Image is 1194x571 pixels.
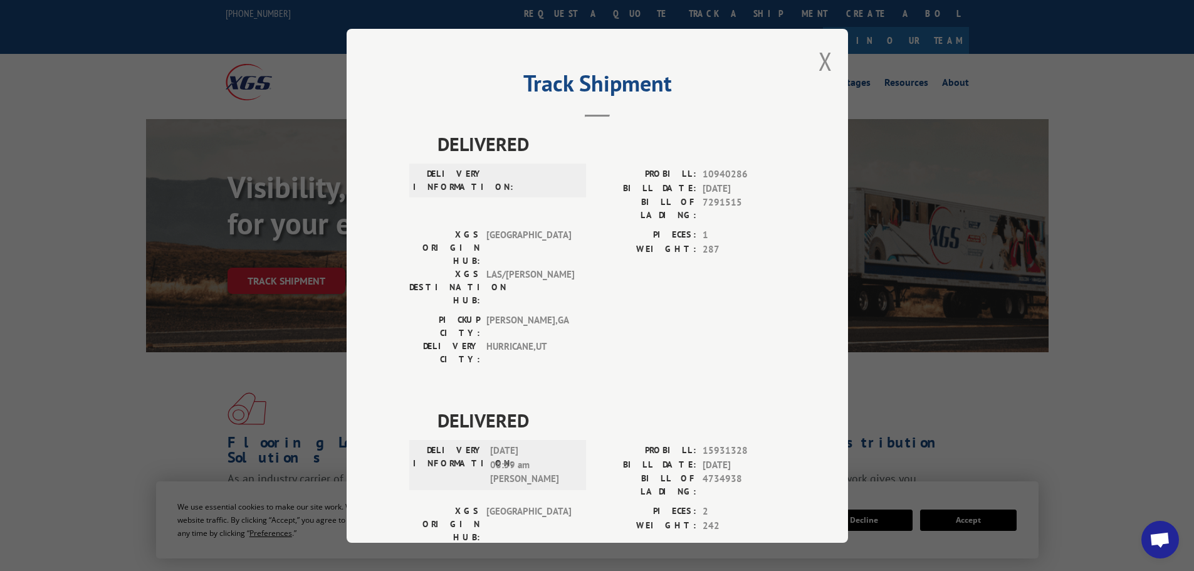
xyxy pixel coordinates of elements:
[409,313,480,340] label: PICKUP CITY:
[703,181,785,196] span: [DATE]
[597,472,696,498] label: BILL OF LADING:
[409,228,480,268] label: XGS ORIGIN HUB:
[703,242,785,256] span: 287
[437,130,785,158] span: DELIVERED
[819,45,832,78] button: Close modal
[597,181,696,196] label: BILL DATE:
[703,505,785,519] span: 2
[703,167,785,182] span: 10940286
[1141,521,1179,558] div: Open chat
[597,505,696,519] label: PIECES:
[486,505,571,544] span: [GEOGRAPHIC_DATA]
[413,167,484,194] label: DELIVERY INFORMATION:
[703,196,785,222] span: 7291515
[409,505,480,544] label: XGS ORIGIN HUB:
[597,167,696,182] label: PROBILL:
[490,444,575,486] span: [DATE] 08:59 am [PERSON_NAME]
[597,242,696,256] label: WEIGHT:
[703,444,785,458] span: 15931328
[486,313,571,340] span: [PERSON_NAME] , GA
[597,518,696,533] label: WEIGHT:
[409,340,480,366] label: DELIVERY CITY:
[409,75,785,98] h2: Track Shipment
[703,472,785,498] span: 4734938
[703,518,785,533] span: 242
[486,340,571,366] span: HURRICANE , UT
[486,228,571,268] span: [GEOGRAPHIC_DATA]
[486,268,571,307] span: LAS/[PERSON_NAME]
[703,228,785,243] span: 1
[703,458,785,472] span: [DATE]
[437,406,785,434] span: DELIVERED
[409,268,480,307] label: XGS DESTINATION HUB:
[597,458,696,472] label: BILL DATE:
[413,444,484,486] label: DELIVERY INFORMATION:
[597,196,696,222] label: BILL OF LADING:
[597,444,696,458] label: PROBILL:
[597,228,696,243] label: PIECES:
